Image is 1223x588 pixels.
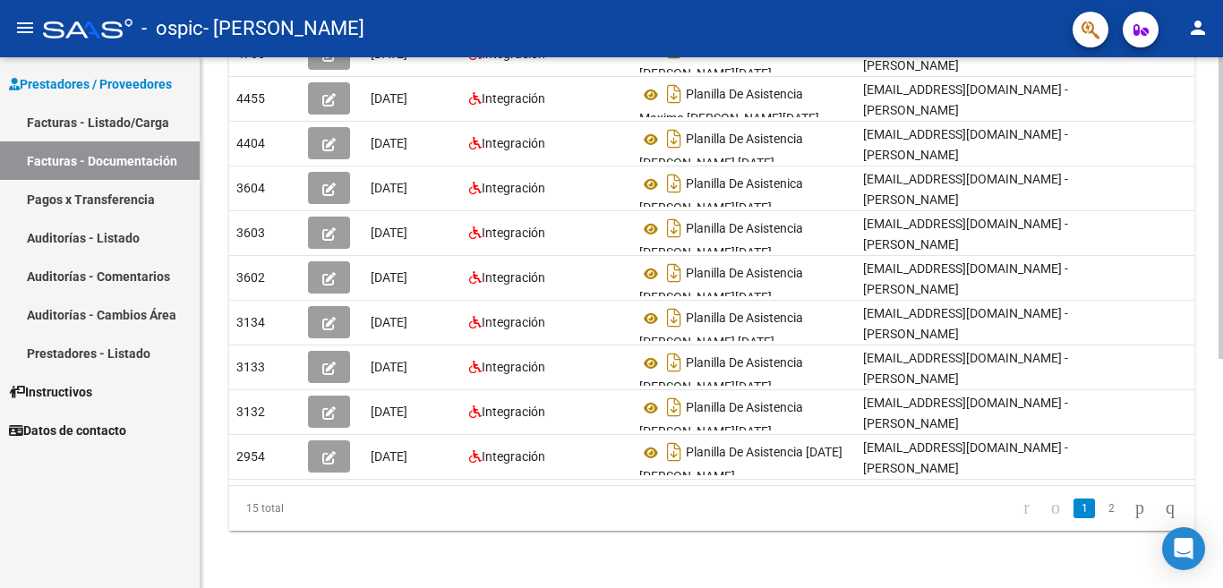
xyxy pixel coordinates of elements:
[482,91,545,106] span: Integración
[482,270,545,285] span: Integración
[639,177,803,216] span: Planilla De Asistenica [PERSON_NAME][DATE]
[236,226,265,240] span: 3603
[863,396,1068,430] span: [EMAIL_ADDRESS][DOMAIN_NAME] - [PERSON_NAME]
[482,136,545,150] span: Integración
[482,181,545,195] span: Integración
[863,440,1068,475] span: [EMAIL_ADDRESS][DOMAIN_NAME] - [PERSON_NAME]
[371,181,407,195] span: [DATE]
[1127,499,1152,518] a: go to next page
[482,360,545,374] span: Integración
[1015,499,1038,518] a: go to first page
[236,405,265,419] span: 3132
[1098,493,1125,524] li: page 2
[236,181,265,195] span: 3604
[203,9,364,48] span: - [PERSON_NAME]
[1043,499,1068,518] a: go to previous page
[663,124,686,153] i: Descargar documento
[9,74,172,94] span: Prestadores / Proveedores
[863,217,1068,251] span: [EMAIL_ADDRESS][DOMAIN_NAME] - [PERSON_NAME]
[663,214,686,243] i: Descargar documento
[863,351,1068,386] span: [EMAIL_ADDRESS][DOMAIN_NAME] - [PERSON_NAME]
[663,348,686,377] i: Descargar documento
[236,136,265,150] span: 4404
[639,446,842,484] span: Planilla De Asistencia [DATE] [PERSON_NAME]
[371,405,407,419] span: [DATE]
[482,315,545,329] span: Integración
[371,315,407,329] span: [DATE]
[14,17,36,38] mat-icon: menu
[482,226,545,240] span: Integración
[1187,17,1209,38] mat-icon: person
[1162,527,1205,570] div: Open Intercom Messenger
[663,259,686,287] i: Descargar documento
[371,226,407,240] span: [DATE]
[639,222,803,260] span: Planilla De Asistencia [PERSON_NAME][DATE]
[482,449,545,464] span: Integración
[863,172,1068,207] span: [EMAIL_ADDRESS][DOMAIN_NAME] - [PERSON_NAME]
[371,360,407,374] span: [DATE]
[639,132,803,171] span: Planilla De Asistencia [PERSON_NAME] [DATE]
[639,401,803,439] span: Planilla De Asistencia [PERSON_NAME][DATE]
[371,136,407,150] span: [DATE]
[663,438,686,466] i: Descargar documento
[1073,499,1095,518] a: 1
[9,421,126,440] span: Datos de contacto
[1158,499,1183,518] a: go to last page
[639,88,819,126] span: Planilla De Asistencia Maximo [PERSON_NAME][DATE]
[663,303,686,332] i: Descargar documento
[236,91,265,106] span: 4455
[229,486,419,531] div: 15 total
[236,315,265,329] span: 3134
[663,80,686,108] i: Descargar documento
[639,356,803,395] span: Planilla De Asistencia [PERSON_NAME][DATE]
[663,169,686,198] i: Descargar documento
[863,261,1068,296] span: [EMAIL_ADDRESS][DOMAIN_NAME] - [PERSON_NAME]
[141,9,203,48] span: - ospic
[371,91,407,106] span: [DATE]
[9,382,92,402] span: Instructivos
[1071,493,1098,524] li: page 1
[863,306,1068,341] span: [EMAIL_ADDRESS][DOMAIN_NAME] - [PERSON_NAME]
[1100,499,1122,518] a: 2
[371,270,407,285] span: [DATE]
[371,449,407,464] span: [DATE]
[639,311,803,350] span: Planilla De Asistencia [PERSON_NAME] [DATE]
[863,82,1068,117] span: [EMAIL_ADDRESS][DOMAIN_NAME] - [PERSON_NAME]
[236,270,265,285] span: 3602
[663,393,686,422] i: Descargar documento
[863,127,1068,162] span: [EMAIL_ADDRESS][DOMAIN_NAME] - [PERSON_NAME]
[236,360,265,374] span: 3133
[639,267,803,305] span: Planilla De Asistencia [PERSON_NAME][DATE]
[482,405,545,419] span: Integración
[236,449,265,464] span: 2954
